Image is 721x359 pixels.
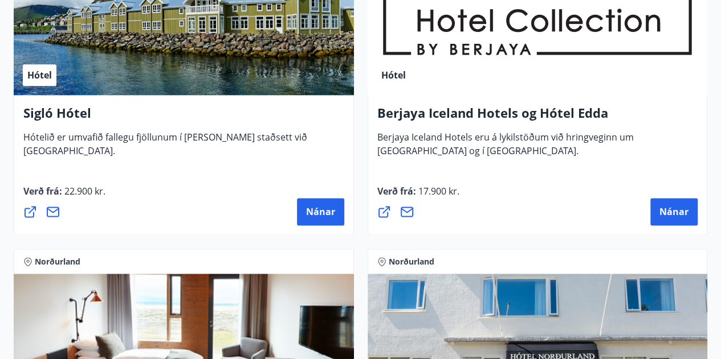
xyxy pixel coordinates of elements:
[23,104,344,130] h4: Sigló Hótel
[306,205,335,218] span: Nánar
[62,185,105,197] span: 22.900 kr.
[297,198,344,225] button: Nánar
[35,256,80,267] span: Norðurland
[377,131,634,166] span: Berjaya Iceland Hotels eru á lykilstöðum við hringveginn um [GEOGRAPHIC_DATA] og í [GEOGRAPHIC_DA...
[416,185,459,197] span: 17.900 kr.
[389,256,434,267] span: Norðurland
[23,131,307,166] span: Hótelið er umvafið fallegu fjöllunum í [PERSON_NAME] staðsett við [GEOGRAPHIC_DATA].
[23,185,105,207] span: Verð frá :
[650,198,698,225] button: Nánar
[27,69,52,81] span: Hótel
[659,205,689,218] span: Nánar
[377,104,698,130] h4: Berjaya Iceland Hotels og Hótel Edda
[381,69,406,81] span: Hótel
[377,185,459,207] span: Verð frá :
